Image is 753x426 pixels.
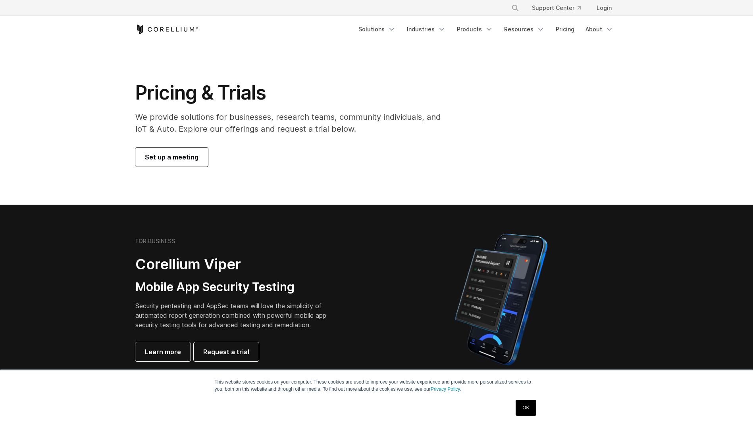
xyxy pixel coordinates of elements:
a: Set up a meeting [135,148,208,167]
a: Request a trial [194,342,259,361]
span: Set up a meeting [145,152,198,162]
p: Security pentesting and AppSec teams will love the simplicity of automated report generation comb... [135,301,339,330]
a: About [581,22,618,36]
button: Search [508,1,522,15]
a: OK [516,400,536,416]
a: Learn more [135,342,191,361]
a: Pricing [551,22,579,36]
a: Corellium Home [135,25,198,34]
h1: Pricing & Trials [135,81,452,105]
p: This website stores cookies on your computer. These cookies are used to improve your website expe... [215,378,539,393]
a: Products [452,22,498,36]
a: Resources [499,22,549,36]
span: Learn more [145,347,181,357]
h2: Corellium Viper [135,255,339,273]
a: Industries [402,22,451,36]
a: Solutions [354,22,401,36]
p: We provide solutions for businesses, research teams, community individuals, and IoT & Auto. Explo... [135,111,452,135]
a: Privacy Policy. [431,386,461,392]
a: Support Center [526,1,587,15]
a: Login [590,1,618,15]
img: Corellium MATRIX automated report on iPhone showing app vulnerability test results across securit... [441,230,561,369]
span: Request a trial [203,347,249,357]
div: Navigation Menu [354,22,618,36]
h3: Mobile App Security Testing [135,280,339,295]
h6: FOR BUSINESS [135,238,175,245]
div: Navigation Menu [502,1,618,15]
